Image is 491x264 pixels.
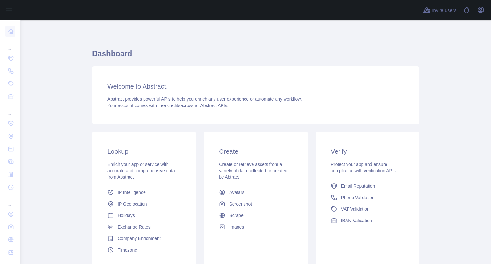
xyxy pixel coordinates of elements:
div: ... [5,104,15,116]
span: IP Geolocation [118,201,147,207]
span: Timezone [118,247,137,253]
span: Create or retrieve assets from a variety of data collected or created by Abtract [219,162,287,180]
a: IP Intelligence [105,187,183,198]
h3: Verify [331,147,404,156]
a: Exchange Rates [105,221,183,233]
button: Invite users [422,5,458,15]
span: Enrich your app or service with accurate and comprehensive data from Abstract [107,162,175,180]
span: Protect your app and ensure compliance with verification APIs [331,162,396,173]
span: Avatars [229,189,244,196]
a: IBAN Validation [328,215,407,226]
span: Your account comes with across all Abstract APIs. [107,103,228,108]
h1: Dashboard [92,49,419,64]
a: Holidays [105,210,183,221]
span: IP Intelligence [118,189,146,196]
a: VAT Validation [328,203,407,215]
h3: Lookup [107,147,181,156]
a: Company Enrichment [105,233,183,244]
h3: Create [219,147,292,156]
span: VAT Validation [341,206,370,212]
span: Phone Validation [341,194,375,201]
h3: Welcome to Abstract. [107,82,404,91]
a: Phone Validation [328,192,407,203]
a: Screenshot [216,198,295,210]
div: ... [5,194,15,207]
a: Images [216,221,295,233]
span: Screenshot [229,201,252,207]
a: Scrape [216,210,295,221]
span: IBAN Validation [341,217,372,224]
span: Exchange Rates [118,224,151,230]
span: Invite users [432,7,456,14]
span: Images [229,224,244,230]
a: IP Geolocation [105,198,183,210]
span: Scrape [229,212,243,219]
div: ... [5,38,15,51]
a: Timezone [105,244,183,256]
span: Company Enrichment [118,235,161,242]
a: Email Reputation [328,180,407,192]
span: Holidays [118,212,135,219]
span: Email Reputation [341,183,375,189]
span: free credits [158,103,180,108]
a: Avatars [216,187,295,198]
span: Abstract provides powerful APIs to help you enrich any user experience or automate any workflow. [107,97,302,102]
